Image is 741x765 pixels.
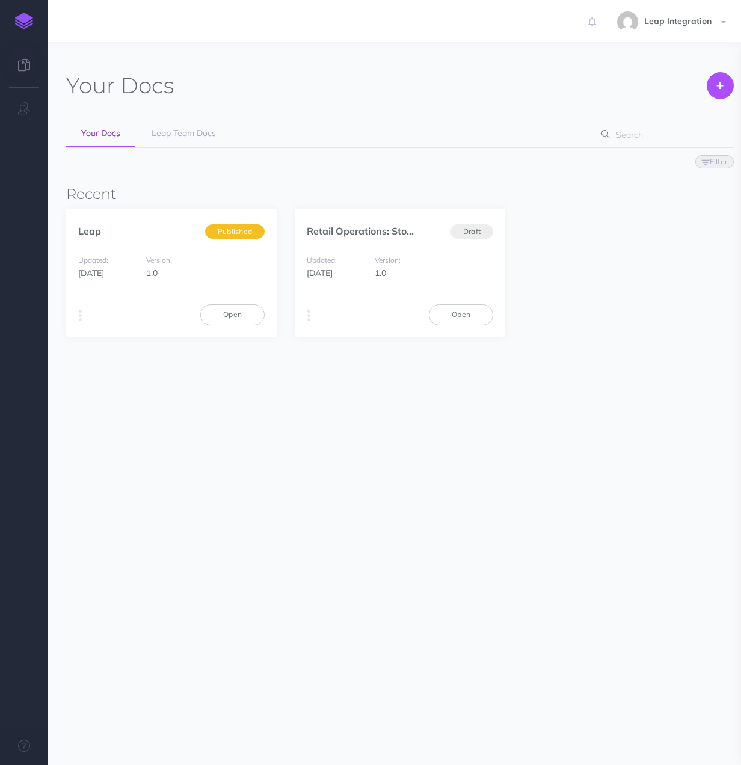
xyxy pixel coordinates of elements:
[78,225,101,237] a: Leap
[66,186,734,202] h3: Recent
[66,72,174,99] h1: Docs
[695,155,734,168] button: Filter
[66,72,115,99] span: Your
[307,225,414,237] a: Retail Operations: Sto...
[146,268,158,278] span: 1.0
[307,256,337,265] small: Updated:
[638,16,718,26] span: Leap Integration
[15,13,33,29] img: logo-mark.svg
[200,304,265,325] a: Open
[81,127,120,138] span: Your Docs
[617,11,638,32] img: d5e36ae4d02c354865c55df859ede724.jpg
[78,268,104,278] span: [DATE]
[79,307,82,324] i: More actions
[429,304,493,325] a: Open
[307,268,333,278] span: [DATE]
[78,256,108,265] small: Updated:
[152,127,216,138] span: Leap Team Docs
[612,124,715,146] input: Search
[375,256,401,265] small: Version:
[146,256,172,265] small: Version:
[375,268,386,278] span: 1.0
[137,120,231,147] a: Leap Team Docs
[66,120,135,147] a: Your Docs
[307,307,310,324] i: More actions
